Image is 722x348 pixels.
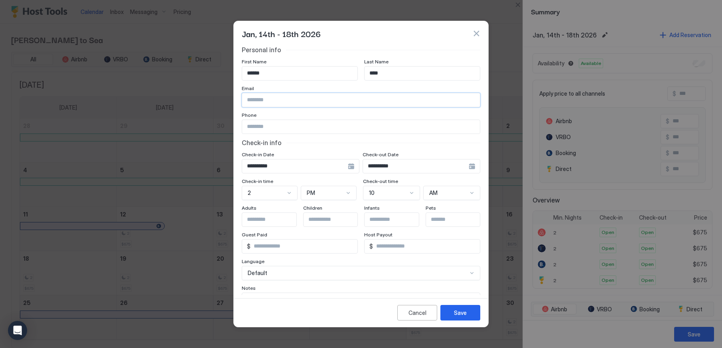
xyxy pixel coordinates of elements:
[303,205,322,211] span: Children
[247,243,251,250] span: $
[363,178,398,184] span: Check-out time
[242,85,254,91] span: Email
[426,213,491,226] input: Input Field
[373,240,480,253] input: Input Field
[242,293,480,332] textarea: Input Field
[242,59,266,65] span: First Name
[248,269,267,277] span: Default
[307,189,315,197] span: PM
[365,213,430,226] input: Input Field
[364,232,393,238] span: Host Payout
[363,159,469,173] input: Input Field
[408,309,426,317] div: Cancel
[242,28,321,39] span: Jan, 14th - 18th 2026
[365,67,480,80] input: Input Field
[242,120,480,134] input: Input Field
[242,46,281,54] span: Personal info
[369,243,373,250] span: $
[242,93,480,107] input: Input Field
[440,305,480,320] button: Save
[248,189,251,197] span: 2
[242,112,256,118] span: Phone
[242,213,308,226] input: Input Field
[363,151,398,157] span: Check-out Date
[8,321,27,340] div: Open Intercom Messenger
[364,205,380,211] span: Infants
[242,205,256,211] span: Adults
[242,151,274,157] span: Check-in Date
[429,189,438,197] span: AM
[251,240,357,253] input: Input Field
[426,205,436,211] span: Pets
[397,305,437,320] button: Cancel
[242,232,267,238] span: Guest Paid
[242,159,348,173] input: Input Field
[369,189,375,197] span: 10
[454,309,467,317] div: Save
[242,258,264,264] span: Language
[242,139,282,147] span: Check-in info
[364,59,389,65] span: Last Name
[242,285,256,291] span: Notes
[304,213,369,226] input: Input Field
[242,67,357,80] input: Input Field
[242,178,273,184] span: Check-in time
